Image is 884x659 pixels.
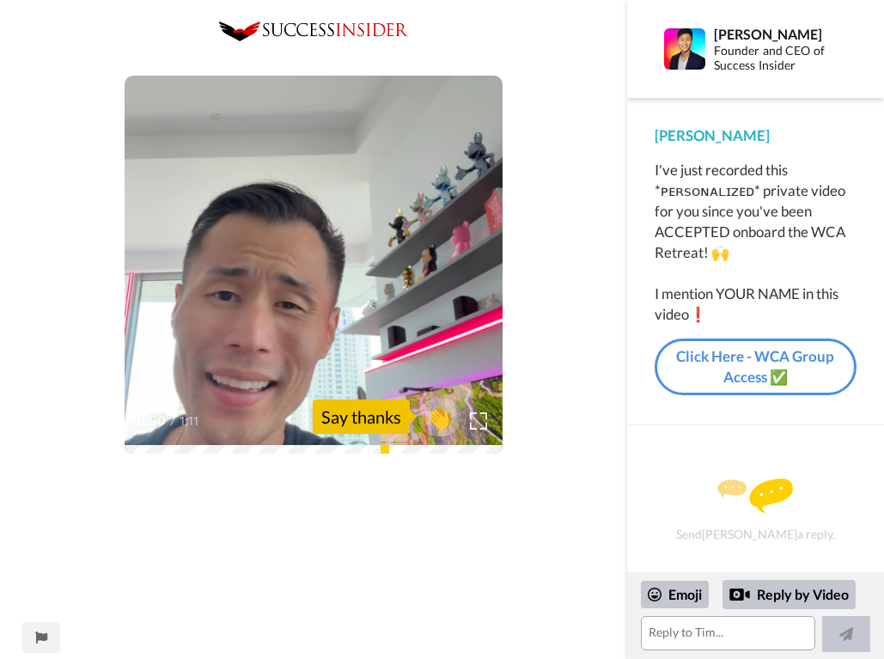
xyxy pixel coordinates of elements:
[137,411,167,431] span: 0:00
[313,400,410,434] div: Say thanks
[170,411,176,431] span: /
[655,160,857,325] div: I've just recorded this *ᴘᴇʀꜱᴏɴᴀʟɪᴢᴇᴅ* private video for you since you've been ACCEPTED onboard t...
[655,339,857,396] a: Click Here - WCA Group Access ✅
[641,581,709,608] div: Emoji
[470,412,487,430] img: Full screen
[717,479,793,513] img: message.svg
[729,584,750,605] div: Reply by Video
[664,28,705,70] img: Profile Image
[219,21,408,41] img: 0c8b3de2-5a68-4eb7-92e8-72f868773395
[655,125,857,146] div: [PERSON_NAME]
[722,580,856,609] div: Reply by Video
[418,398,461,436] button: 👏
[650,455,861,564] div: Send [PERSON_NAME] a reply.
[180,411,210,431] span: 1:11
[714,44,856,73] div: Founder and CEO of Success Insider
[714,26,856,42] div: [PERSON_NAME]
[418,403,461,430] span: 👏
